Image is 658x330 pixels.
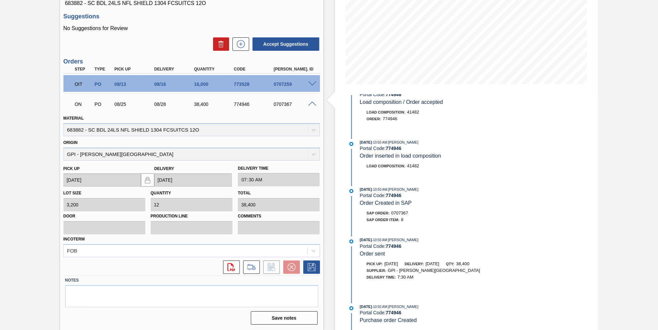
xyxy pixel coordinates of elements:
div: Negotiating Order [73,97,94,112]
input: mm/dd/yyyy [154,173,232,187]
span: : [PERSON_NAME] [387,238,419,242]
label: Total [238,191,251,195]
div: Open PDF file [220,261,240,274]
span: 774946 [383,116,397,121]
h3: Suggestions [63,13,320,20]
span: SAP Order: [367,211,390,215]
span: - 10:50 AM [372,188,387,191]
button: Save notes [251,311,318,325]
div: Portal Code: [360,92,518,97]
p: ON [75,102,92,107]
p: No Suggestions for Review [63,25,320,31]
label: Lot size [63,191,81,195]
span: [DATE] [360,238,372,242]
button: locked [141,173,154,187]
span: [DATE] [426,261,439,266]
input: mm/dd/yyyy [63,173,141,187]
img: atual [349,239,353,243]
span: Delivery: [405,262,424,266]
div: New suggestion [229,37,249,51]
strong: 774946 [386,310,401,315]
label: Origin [63,140,78,145]
button: Accept Suggestions [253,37,319,51]
span: Qty: [446,262,454,266]
span: 0707367 [391,210,408,215]
div: Step [73,67,94,71]
label: Comments [238,211,320,221]
div: Delivery [153,67,197,71]
span: Load Composition : [367,110,405,114]
label: Material [63,116,84,121]
div: Portal Code: [360,146,518,151]
div: [PERSON_NAME]. ID [272,67,317,71]
div: 08/25/2025 [113,102,158,107]
span: - 10:50 AM [372,238,387,242]
img: atual [349,142,353,146]
strong: 774946 [386,193,401,198]
div: Purchase order [93,102,114,107]
div: 0707259 [272,81,317,87]
div: 0707367 [272,102,317,107]
span: Order Created in SAP [360,200,412,206]
span: Order inserted in load composition [360,153,441,159]
span: 683882 - SC BDL 24LS NFL SHIELD 1304 FCSUITCS 12O [65,0,318,6]
span: SAP Order Item: [367,218,399,222]
span: 38,400 [456,261,470,266]
span: [DATE] [360,305,372,309]
strong: 774946 [386,146,401,151]
span: 41482 [407,163,419,168]
div: 773528 [232,81,277,87]
div: Cancel Order [280,261,300,274]
label: Quantity [151,191,171,195]
span: Load Composition : [367,164,405,168]
img: atual [349,189,353,193]
label: Notes [65,276,318,285]
div: Type [93,67,114,71]
span: 8 [401,217,403,222]
span: Order sent [360,251,385,257]
span: Order : [367,117,381,121]
div: Portal Code: [360,243,518,249]
label: Delivery [154,166,174,171]
label: Incoterm [63,237,85,241]
span: 7:30 AM [397,275,414,280]
span: [DATE] [384,261,398,266]
div: 08/16/2025 [153,81,197,87]
div: Pick up [113,67,158,71]
span: Delivery Time : [367,275,396,279]
span: Pick up: [367,262,383,266]
span: [DATE] [360,140,372,144]
div: Accept Suggestions [249,37,320,51]
span: 41482 [407,110,419,115]
span: [DATE] [360,187,372,191]
span: : [PERSON_NAME] [387,305,419,309]
span: Supplier: [367,269,386,273]
div: Portal Code: [360,193,518,198]
span: Purchase order Created [360,317,417,323]
span: Load composition / Order accepted [360,99,443,105]
div: Delete Suggestions [210,37,229,51]
div: Order in transit [73,77,94,92]
span: : [PERSON_NAME] [387,187,419,191]
div: FOB [67,248,77,254]
div: 08/13/2025 [113,81,158,87]
span: - 10:50 AM [372,141,387,144]
div: Code [232,67,277,71]
div: 16,000 [192,81,237,87]
label: Door [63,211,145,221]
span: : [PERSON_NAME] [387,140,419,144]
div: 08/28/2025 [153,102,197,107]
p: OIT [75,81,92,87]
label: Delivery Time [238,164,320,173]
div: Quantity [192,67,237,71]
div: 38,400 [192,102,237,107]
div: Go to Load Composition [240,261,260,274]
strong: 774946 [386,92,401,97]
span: GPI - [PERSON_NAME][GEOGRAPHIC_DATA] [388,268,480,273]
span: - 10:50 AM [372,305,387,309]
h3: Orders [63,58,320,65]
div: Save Order [300,261,320,274]
strong: 774946 [386,243,401,249]
div: 774946 [232,102,277,107]
div: Portal Code: [360,310,518,315]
